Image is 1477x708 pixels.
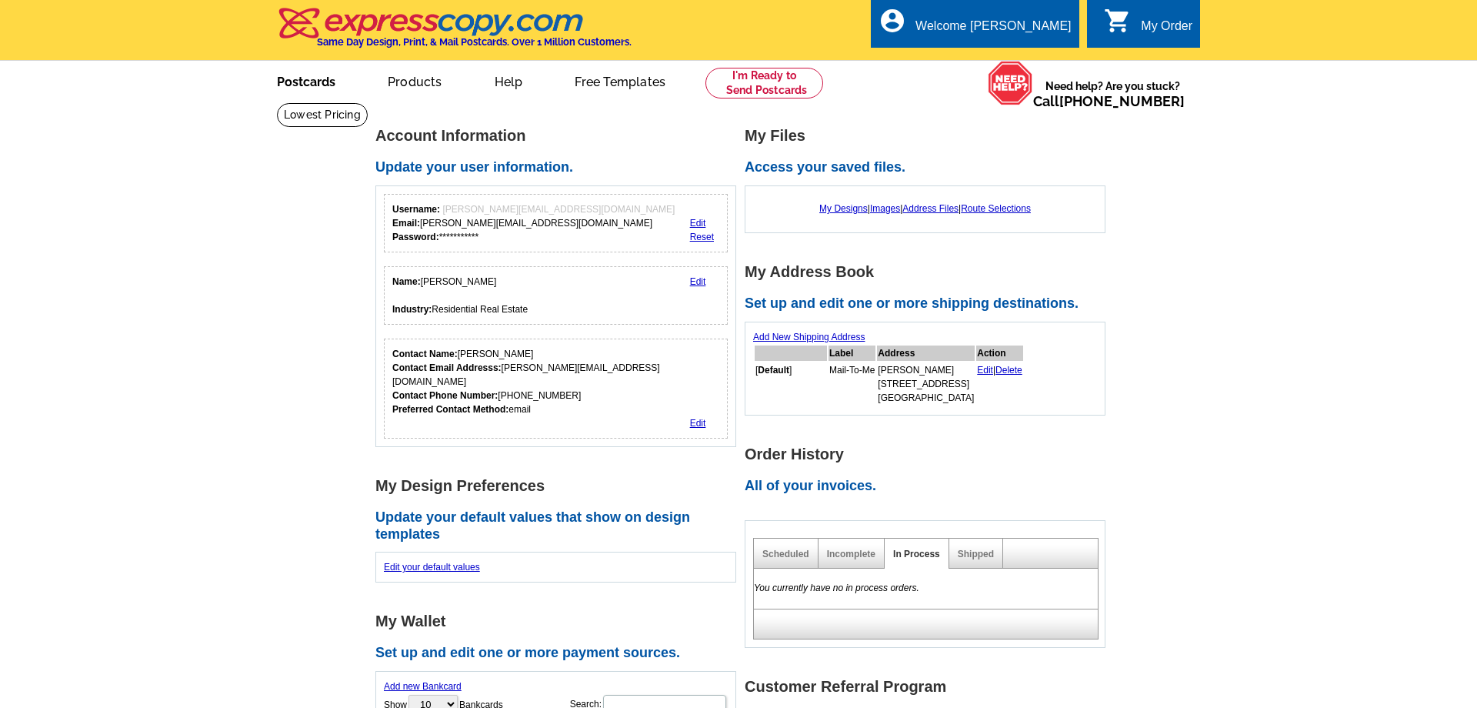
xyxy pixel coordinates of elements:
[893,549,940,559] a: In Process
[870,203,900,214] a: Images
[384,266,728,325] div: Your personal details.
[392,275,528,316] div: [PERSON_NAME] Residential Real Estate
[819,203,868,214] a: My Designs
[745,446,1114,463] h1: Order History
[995,365,1022,376] a: Delete
[829,362,875,406] td: Mail-To-Me
[277,18,632,48] a: Same Day Design, Print, & Mail Postcards. Over 1 Million Customers.
[1059,93,1185,109] a: [PHONE_NUMBER]
[762,549,809,559] a: Scheduled
[877,346,975,361] th: Address
[988,61,1033,105] img: help
[1104,17,1192,36] a: shopping_cart My Order
[754,583,919,593] em: You currently have no in process orders.
[392,349,458,359] strong: Contact Name:
[363,62,467,99] a: Products
[690,232,714,242] a: Reset
[392,347,719,416] div: [PERSON_NAME] [PERSON_NAME][EMAIL_ADDRESS][DOMAIN_NAME] [PHONE_NUMBER] email
[384,194,728,252] div: Your login information.
[550,62,690,99] a: Free Templates
[375,128,745,144] h1: Account Information
[375,478,745,494] h1: My Design Preferences
[976,362,1023,406] td: |
[745,128,1114,144] h1: My Files
[392,232,439,242] strong: Password:
[753,194,1097,223] div: | | |
[1033,93,1185,109] span: Call
[915,19,1071,41] div: Welcome [PERSON_NAME]
[375,159,745,176] h2: Update your user information.
[375,509,745,543] h2: Update your default values that show on design templates
[252,62,360,99] a: Postcards
[392,204,440,215] strong: Username:
[317,36,632,48] h4: Same Day Design, Print, & Mail Postcards. Over 1 Million Customers.
[902,203,959,214] a: Address Files
[442,204,675,215] span: [PERSON_NAME][EMAIL_ADDRESS][DOMAIN_NAME]
[745,679,1114,695] h1: Customer Referral Program
[758,365,789,376] b: Default
[745,264,1114,280] h1: My Address Book
[745,478,1114,495] h2: All of your invoices.
[745,159,1114,176] h2: Access your saved files.
[384,562,480,573] a: Edit your default values
[392,304,432,315] strong: Industry:
[384,339,728,439] div: Who should we contact regarding order issues?
[375,645,745,662] h2: Set up and edit one or more payment sources.
[829,346,875,361] th: Label
[375,613,745,630] h1: My Wallet
[827,549,875,559] a: Incomplete
[958,549,994,559] a: Shipped
[976,346,1023,361] th: Action
[879,7,906,35] i: account_circle
[877,362,975,406] td: [PERSON_NAME] [STREET_ADDRESS] [GEOGRAPHIC_DATA]
[690,418,706,429] a: Edit
[392,218,420,229] strong: Email:
[384,681,462,692] a: Add new Bankcard
[1033,78,1192,109] span: Need help? Are you stuck?
[961,203,1031,214] a: Route Selections
[1104,7,1132,35] i: shopping_cart
[755,362,827,406] td: [ ]
[753,332,865,342] a: Add New Shipping Address
[392,390,498,401] strong: Contact Phone Number:
[745,296,1114,312] h2: Set up and edit one or more shipping destinations.
[392,276,421,287] strong: Name:
[690,218,706,229] a: Edit
[977,365,993,376] a: Edit
[690,276,706,287] a: Edit
[1141,19,1192,41] div: My Order
[392,362,502,373] strong: Contact Email Addresss:
[470,62,548,99] a: Help
[392,404,508,415] strong: Preferred Contact Method:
